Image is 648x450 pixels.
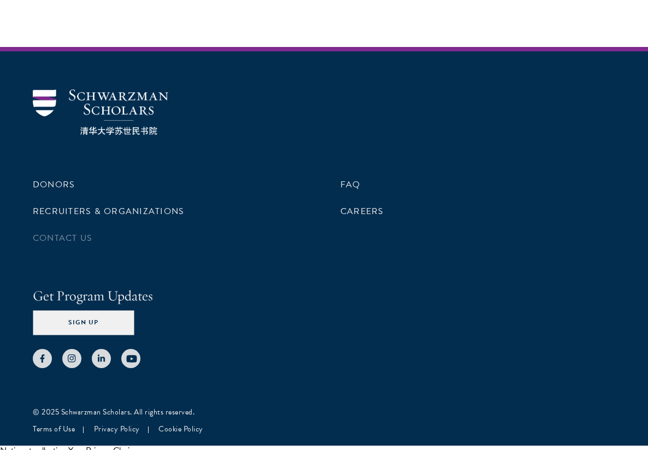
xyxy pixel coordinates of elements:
[33,286,615,306] h4: Get Program Updates
[94,423,140,435] a: Privacy Policy
[340,178,361,191] a: FAQ
[33,90,168,135] img: Schwarzman Scholars
[33,423,75,435] a: Terms of Use
[33,406,615,418] div: © 2025 Schwarzman Scholars. All rights reserved.
[33,178,75,191] a: Donors
[158,423,203,435] a: Cookie Policy
[340,205,384,218] a: Careers
[33,232,92,245] a: Contact Us
[33,205,184,218] a: Recruiters & Organizations
[33,311,134,335] button: Sign Up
